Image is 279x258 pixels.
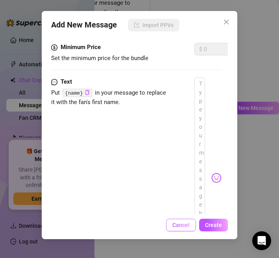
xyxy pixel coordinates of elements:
[199,219,228,231] button: Create
[223,19,229,25] span: close
[252,231,271,250] div: Open Intercom Messenger
[61,78,72,85] strong: Text
[51,55,148,62] span: Set the minimum price for the bundle
[61,44,101,51] strong: Minimum Price
[205,222,222,228] span: Create
[63,89,92,97] code: {name}
[85,90,90,95] span: copy
[51,19,117,31] span: Add New Message
[166,219,196,231] button: Cancel
[220,16,233,28] button: Close
[85,90,90,96] button: Click to Copy
[128,19,179,31] button: Import PPVs
[51,43,57,52] span: dollar
[172,222,190,228] span: Cancel
[220,19,233,25] span: Close
[51,89,166,106] span: Put in your message to replace it with the fan's first name.
[211,173,222,183] img: svg%3e
[51,77,57,87] span: message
